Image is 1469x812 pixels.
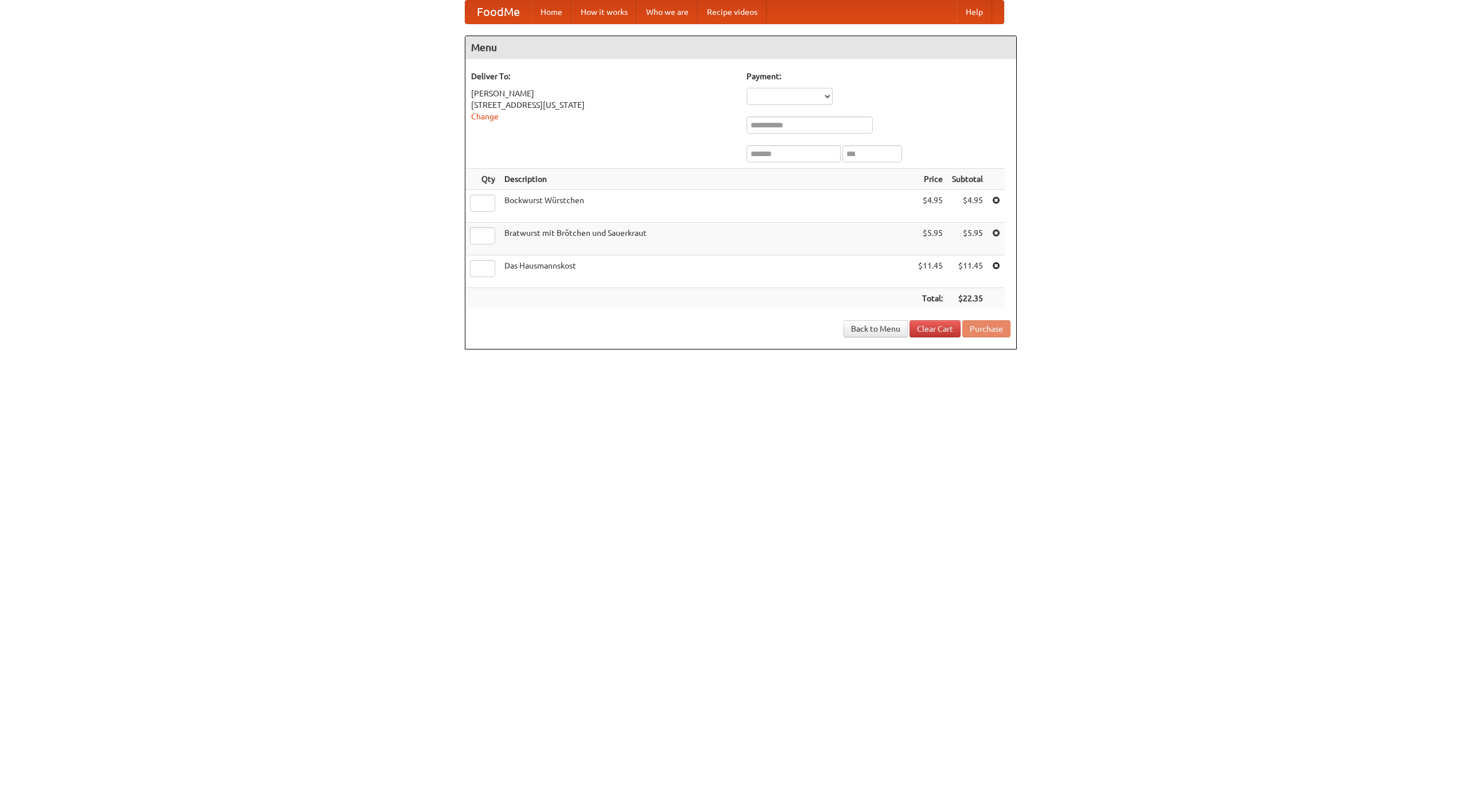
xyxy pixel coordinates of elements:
[947,223,988,255] td: $5.95
[471,99,735,111] div: [STREET_ADDRESS][US_STATE]
[914,255,947,288] td: $11.45
[914,190,947,223] td: $4.95
[947,288,988,309] th: $22.35
[500,223,914,255] td: Bratwurst mit Brötchen und Sauerkraut
[500,169,914,190] th: Description
[465,1,531,24] a: FoodMe
[914,223,947,255] td: $5.95
[962,320,1011,337] button: Purchase
[914,169,947,190] th: Price
[957,1,992,24] a: Help
[465,36,1016,59] h4: Menu
[637,1,698,24] a: Who we are
[747,71,1011,82] h5: Payment:
[471,112,499,121] a: Change
[465,169,500,190] th: Qty
[500,190,914,223] td: Bockwurst Würstchen
[698,1,767,24] a: Recipe videos
[471,71,735,82] h5: Deliver To:
[947,169,988,190] th: Subtotal
[914,288,947,309] th: Total:
[572,1,637,24] a: How it works
[910,320,961,337] a: Clear Cart
[531,1,572,24] a: Home
[844,320,908,337] a: Back to Menu
[947,190,988,223] td: $4.95
[947,255,988,288] td: $11.45
[471,88,735,99] div: [PERSON_NAME]
[500,255,914,288] td: Das Hausmannskost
